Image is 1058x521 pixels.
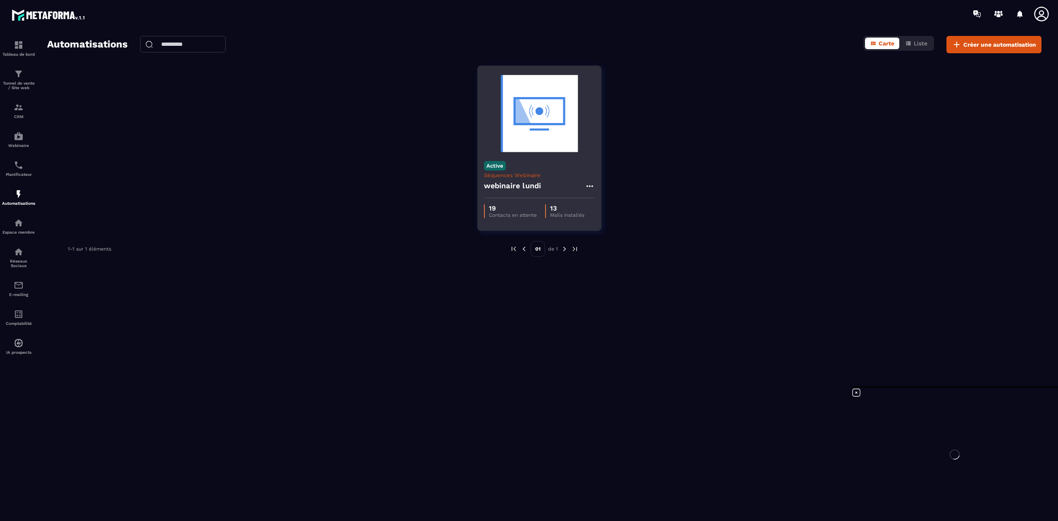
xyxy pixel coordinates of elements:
[14,40,24,50] img: formation
[550,212,584,218] p: Mails installés
[946,36,1041,53] button: Créer une automatisation
[14,280,24,290] img: email
[14,102,24,112] img: formation
[900,38,932,49] button: Liste
[531,241,545,257] p: 01
[520,245,528,253] img: prev
[14,189,24,199] img: automations
[2,241,35,274] a: social-networksocial-networkRéseaux Sociaux
[14,131,24,141] img: automations
[2,303,35,332] a: accountantaccountantComptabilité
[2,259,35,268] p: Réseaux Sociaux
[2,114,35,119] p: CRM
[2,34,35,63] a: formationformationTableau de bord
[2,96,35,125] a: formationformationCRM
[510,245,517,253] img: prev
[865,38,899,49] button: Carte
[484,72,595,155] img: automation-background
[14,247,24,257] img: social-network
[2,212,35,241] a: automationsautomationsEspace membre
[2,125,35,154] a: automationsautomationsWebinaire
[571,245,579,253] img: next
[14,338,24,348] img: automations
[14,309,24,319] img: accountant
[550,204,584,212] p: 13
[2,183,35,212] a: automationsautomationsAutomatisations
[2,274,35,303] a: emailemailE-mailing
[484,161,506,171] p: Active
[12,7,86,22] img: logo
[2,63,35,96] a: formationformationTunnel de vente / Site web
[484,180,541,192] h4: webinaire lundi
[68,246,111,252] p: 1-1 sur 1 éléments
[2,143,35,148] p: Webinaire
[2,172,35,177] p: Planificateur
[489,212,537,218] p: Contacts en attente
[963,40,1036,49] span: Créer une automatisation
[2,230,35,234] p: Espace membre
[2,201,35,206] p: Automatisations
[489,204,537,212] p: 19
[2,81,35,90] p: Tunnel de vente / Site web
[2,292,35,297] p: E-mailing
[2,321,35,326] p: Comptabilité
[47,36,128,53] h2: Automatisations
[2,52,35,57] p: Tableau de bord
[879,40,894,47] span: Carte
[14,160,24,170] img: scheduler
[14,69,24,79] img: formation
[2,154,35,183] a: schedulerschedulerPlanificateur
[548,246,558,252] p: de 1
[2,350,35,355] p: IA prospects
[561,245,568,253] img: next
[914,40,927,47] span: Liste
[484,172,595,178] p: Séquences Webinaire
[14,218,24,228] img: automations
